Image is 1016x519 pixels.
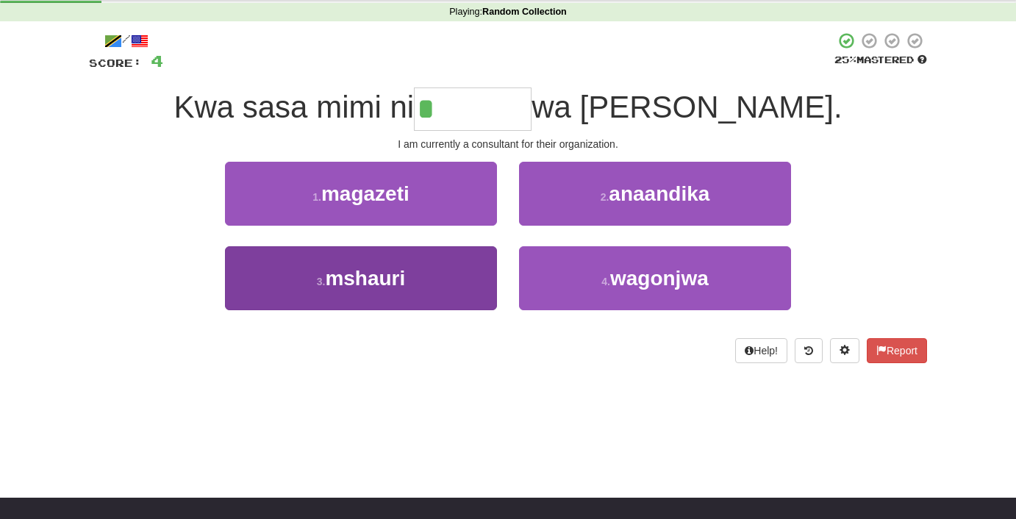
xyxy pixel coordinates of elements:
small: 3 . [317,276,326,287]
strong: Random Collection [482,7,567,17]
button: Report [867,338,927,363]
span: wagonjwa [610,267,709,290]
span: anaandika [609,182,709,205]
span: 25 % [834,54,856,65]
small: 2 . [601,191,609,203]
span: Kwa sasa mimi ni [173,90,414,124]
button: 4.wagonjwa [519,246,791,310]
div: / [89,32,163,50]
button: Round history (alt+y) [795,338,823,363]
span: 4 [151,51,163,70]
span: Score: [89,57,142,69]
span: magazeti [321,182,409,205]
button: Help! [735,338,787,363]
small: 1 . [312,191,321,203]
small: 4 . [601,276,610,287]
button: 3.mshauri [225,246,497,310]
button: 2.anaandika [519,162,791,226]
div: Mastered [834,54,927,67]
button: 1.magazeti [225,162,497,226]
span: mshauri [325,267,405,290]
div: I am currently a consultant for their organization. [89,137,927,151]
span: wa [PERSON_NAME]. [532,90,842,124]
